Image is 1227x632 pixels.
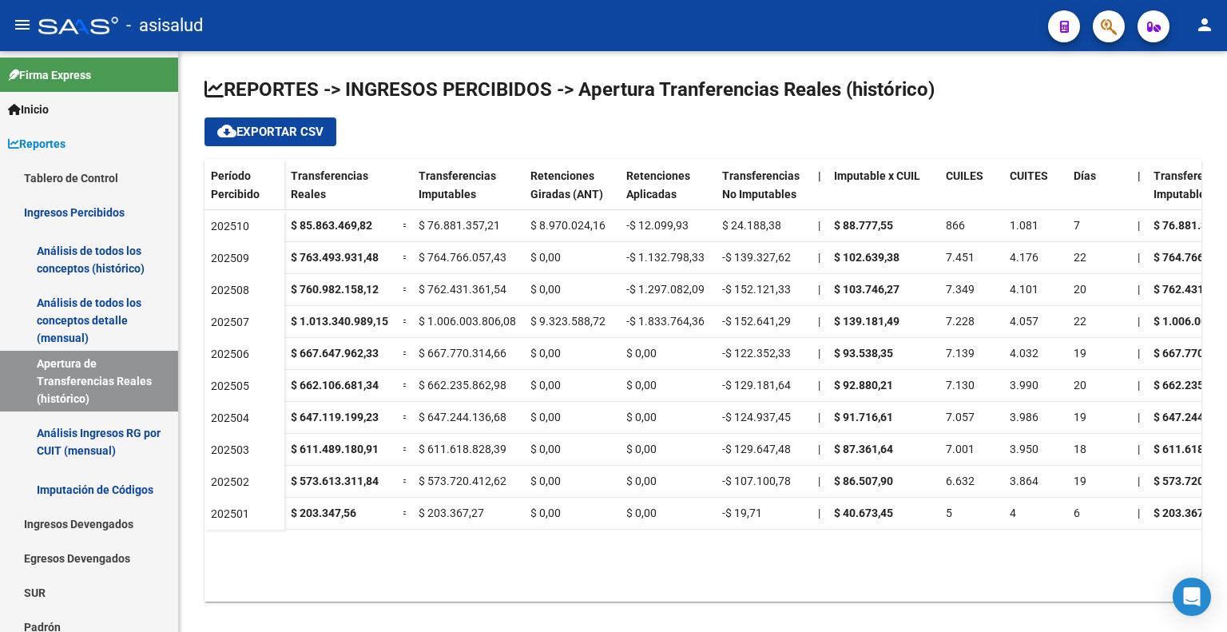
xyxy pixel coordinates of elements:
[403,443,409,455] span: =
[946,283,975,296] span: 7.349
[722,507,762,519] span: -$ 19,71
[1010,347,1038,360] span: 4.032
[834,379,893,392] strong: $ 92.880,21
[8,101,49,118] span: Inicio
[1138,169,1141,182] span: |
[13,15,32,34] mat-icon: menu
[1074,219,1080,232] span: 7
[818,379,820,392] span: |
[818,251,820,264] span: |
[1010,443,1038,455] span: 3.950
[1067,159,1131,226] datatable-header-cell: Días
[939,159,1003,226] datatable-header-cell: CUILES
[1010,169,1048,182] span: CUITES
[530,283,561,296] span: $ 0,00
[419,169,496,201] span: Transferencias Imputables
[818,315,820,328] span: |
[1138,315,1140,328] span: |
[722,443,791,455] span: -$ 129.647,48
[530,347,561,360] span: $ 0,00
[946,475,975,487] span: 6.632
[1074,507,1080,519] span: 6
[530,507,561,519] span: $ 0,00
[126,8,203,43] span: - asisalud
[530,475,561,487] span: $ 0,00
[834,315,899,328] strong: $ 139.181,49
[1074,411,1086,423] span: 19
[419,507,484,519] span: $ 203.367,27
[419,443,506,455] span: $ 611.618.828,39
[1074,315,1086,328] span: 22
[818,411,820,423] span: |
[291,315,388,328] strong: $ 1.013.340.989,15
[291,347,379,360] strong: $ 667.647.962,33
[530,379,561,392] span: $ 0,00
[818,169,821,182] span: |
[211,475,249,488] span: 202502
[1010,219,1038,232] span: 1.081
[1074,169,1096,182] span: Días
[818,347,820,360] span: |
[403,347,409,360] span: =
[291,251,379,264] strong: $ 763.493.931,48
[626,251,705,264] span: -$ 1.132.798,33
[530,443,561,455] span: $ 0,00
[828,159,939,226] datatable-header-cell: Imputable x CUIL
[419,283,506,296] span: $ 762.431.361,54
[946,315,975,328] span: 7.228
[291,475,379,487] strong: $ 573.613.311,84
[1138,411,1140,423] span: |
[818,475,820,487] span: |
[818,283,820,296] span: |
[722,169,800,201] span: Transferencias No Imputables
[716,159,812,226] datatable-header-cell: Transferencias No Imputables
[834,475,893,487] strong: $ 86.507,90
[722,379,791,392] span: -$ 129.181,64
[291,443,379,455] strong: $ 611.489.180,91
[412,159,524,226] datatable-header-cell: Transferencias Imputables
[722,475,791,487] span: -$ 107.100,78
[530,219,606,232] span: $ 8.970.024,16
[620,159,716,226] datatable-header-cell: Retenciones Aplicadas
[834,219,893,232] strong: $ 88.777,55
[524,159,620,226] datatable-header-cell: Retenciones Giradas (ANT)
[1074,251,1086,264] span: 22
[419,251,506,264] span: $ 764.766.057,43
[1010,475,1038,487] span: 3.864
[722,347,791,360] span: -$ 122.352,33
[291,411,379,423] strong: $ 647.119.199,23
[1074,283,1086,296] span: 20
[211,316,249,328] span: 202507
[1074,379,1086,392] span: 20
[626,443,657,455] span: $ 0,00
[419,315,516,328] span: $ 1.006.003.806,08
[204,159,284,226] datatable-header-cell: Período Percibido
[626,507,657,519] span: $ 0,00
[818,507,820,519] span: |
[812,159,828,226] datatable-header-cell: |
[403,219,409,232] span: =
[626,169,690,201] span: Retenciones Aplicadas
[1074,443,1086,455] span: 18
[1010,251,1038,264] span: 4.176
[626,347,657,360] span: $ 0,00
[1138,347,1140,360] span: |
[1010,411,1038,423] span: 3.986
[8,135,66,153] span: Reportes
[834,411,893,423] strong: $ 91.716,61
[211,252,249,264] span: 202509
[626,379,657,392] span: $ 0,00
[722,315,791,328] span: -$ 152.641,29
[626,315,705,328] span: -$ 1.833.764,36
[834,283,899,296] strong: $ 103.746,27
[204,117,336,146] button: Exportar CSV
[211,507,249,520] span: 202501
[946,507,952,519] span: 5
[204,78,935,101] span: REPORTES -> INGRESOS PERCIBIDOS -> Apertura Tranferencias Reales (histórico)
[834,507,893,519] strong: $ 40.673,45
[1010,507,1016,519] span: 4
[403,283,409,296] span: =
[530,315,606,328] span: $ 9.323.588,72
[1138,443,1140,455] span: |
[211,411,249,424] span: 202504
